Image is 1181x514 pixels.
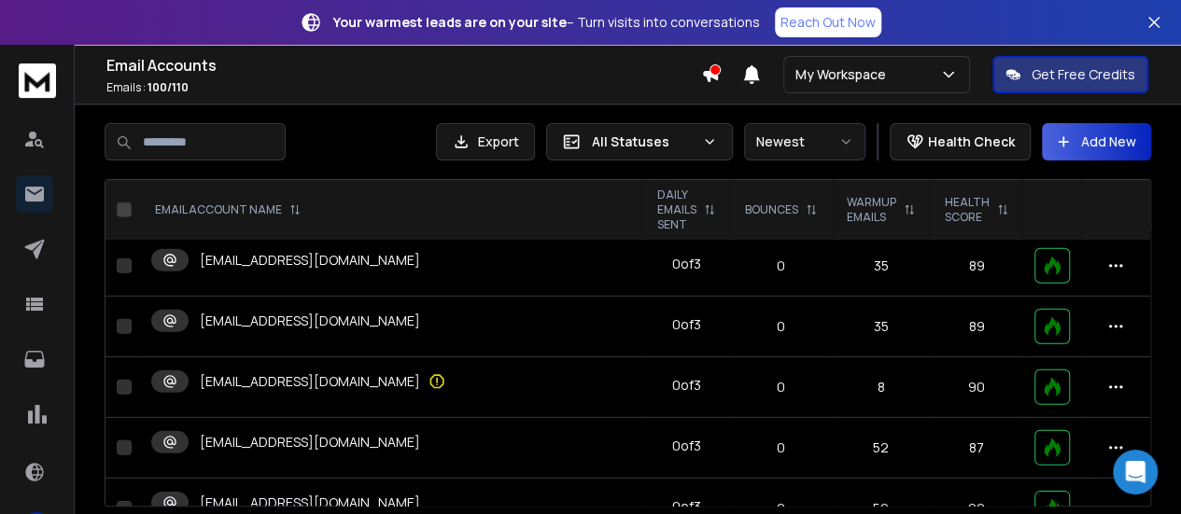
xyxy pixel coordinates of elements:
[945,195,990,225] p: HEALTH SCORE
[106,80,701,95] p: Emails :
[928,132,1015,151] p: Health Check
[832,236,930,297] td: 35
[780,13,876,32] p: Reach Out Now
[741,378,821,396] p: 0
[19,63,56,98] img: logo
[672,255,701,273] div: 0 of 3
[106,54,701,76] h1: Email Accounts
[657,188,696,232] p: DAILY EMAILS SENT
[832,418,930,479] td: 52
[1032,65,1135,84] p: Get Free Credits
[741,438,821,457] p: 0
[847,195,896,225] p: WARMUP EMAILS
[890,123,1031,160] button: Health Check
[672,315,701,334] div: 0 of 3
[200,251,420,270] p: [EMAIL_ADDRESS][DOMAIN_NAME]
[148,79,189,95] span: 100 / 110
[1042,123,1151,160] button: Add New
[930,418,1023,479] td: 87
[832,357,930,418] td: 8
[741,317,821,336] p: 0
[741,257,821,275] p: 0
[436,123,535,160] button: Export
[744,123,865,160] button: Newest
[200,493,420,512] p: [EMAIL_ADDRESS][DOMAIN_NAME]
[672,376,701,395] div: 0 of 3
[775,7,881,37] a: Reach Out Now
[333,13,567,31] strong: Your warmest leads are on your site
[745,202,798,217] p: BOUNCES
[200,312,420,330] p: [EMAIL_ADDRESS][DOMAIN_NAME]
[1113,450,1158,494] div: Open Intercom Messenger
[592,132,695,151] p: All Statuses
[155,202,301,217] div: EMAIL ACCOUNT NAME
[930,297,1023,357] td: 89
[200,433,420,451] p: [EMAIL_ADDRESS][DOMAIN_NAME]
[333,13,760,32] p: – Turn visits into conversations
[795,65,893,84] p: My Workspace
[200,372,420,391] p: [EMAIL_ADDRESS][DOMAIN_NAME]
[672,437,701,455] div: 0 of 3
[992,56,1148,93] button: Get Free Credits
[930,236,1023,297] td: 89
[930,357,1023,418] td: 90
[832,297,930,357] td: 35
